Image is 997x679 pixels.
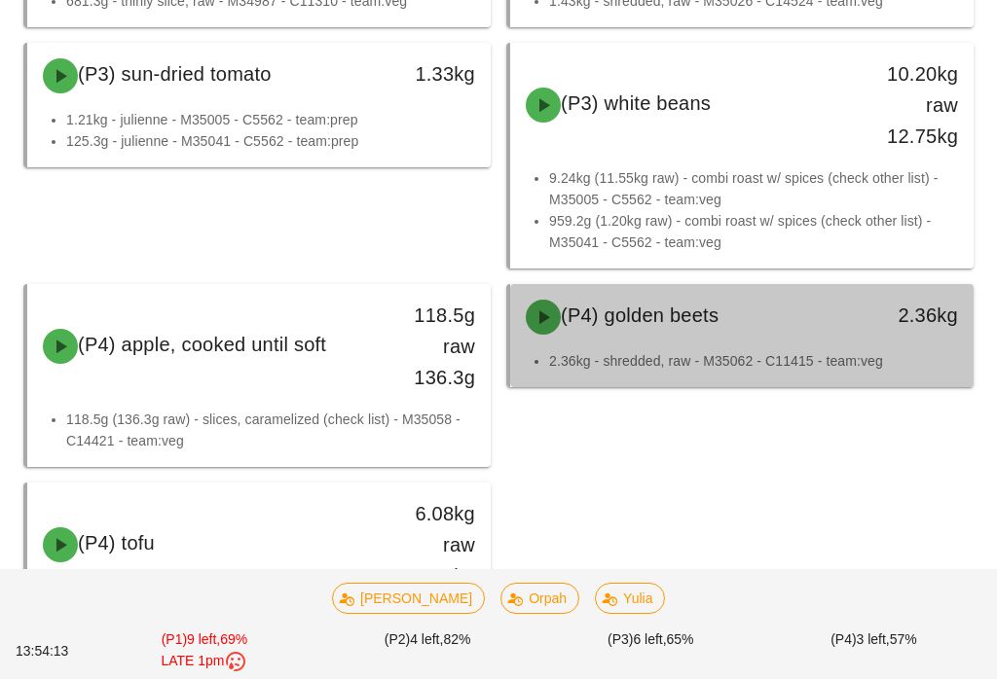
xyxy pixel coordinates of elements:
div: (P2) 82% [316,625,539,677]
div: (P4) 57% [762,625,985,677]
span: 4 left, [410,631,443,647]
span: 6 left, [633,631,666,647]
div: 2.36kg [868,300,958,331]
span: (P3) sun-dried tomato [78,63,272,85]
div: 10.20kg raw 12.75kg [868,58,958,152]
span: [PERSON_NAME] [345,584,472,613]
div: LATE 1pm [96,650,312,673]
span: (P4) golden beets [561,304,719,326]
div: 13:54:13 [12,637,92,665]
span: (P3) white beans [561,92,711,114]
li: 118.5g (136.3g raw) - slices, caramelized (check list) - M35058 - C14421 - team:veg [66,409,475,451]
span: (P4) tofu [78,532,155,554]
div: (P1) 69% [92,625,315,677]
div: 6.08kg raw 7.17kg [385,498,475,591]
li: 125.3g - julienne - M35041 - C5562 - team:prep [66,130,475,152]
div: 1.33kg [385,58,475,89]
li: 959.2g (1.20kg raw) - combi roast w/ spices (check other list) - M35041 - C5562 - team:veg [549,210,958,253]
li: 1.21kg - julienne - M35005 - C5562 - team:prep [66,109,475,130]
li: 2.36kg - shredded, raw - M35062 - C11415 - team:veg [549,350,958,372]
span: 9 left, [187,631,220,647]
span: Orpah [513,584,567,613]
li: 9.24kg (11.55kg raw) - combi roast w/ spices (check other list) - M35005 - C5562 - team:veg [549,167,958,210]
div: 118.5g raw 136.3g [385,300,475,393]
span: (P4) apple, cooked until soft [78,334,326,355]
span: 3 left, [857,631,890,647]
span: Yulia [608,584,652,613]
div: (P3) 65% [539,625,762,677]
